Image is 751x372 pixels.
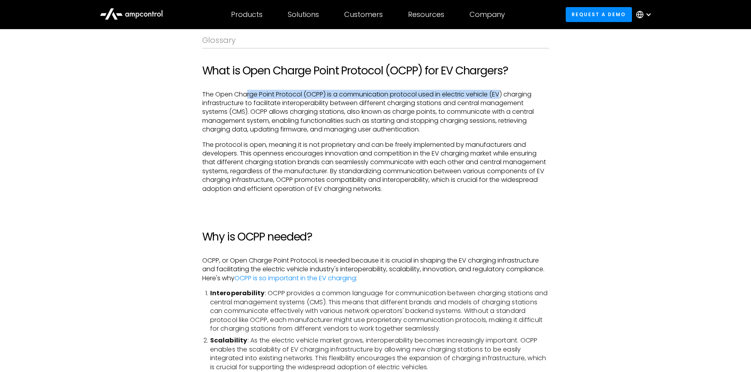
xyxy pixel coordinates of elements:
[202,200,549,208] p: ‍
[210,336,248,345] strong: Scalability
[210,336,549,372] li: : As the electric vehicle market grows, interoperability becomes increasingly important. OCPP ena...
[231,10,263,19] div: Products
[202,230,549,244] h2: Why is OCPP needed?
[210,289,549,333] li: : OCPP provides a common language for communication between charging stations and central managem...
[210,289,265,298] strong: Interoperability
[235,274,356,283] a: OCPP is so important in the EV charging
[408,10,444,19] div: Resources
[470,10,505,19] div: Company
[202,90,549,134] p: The Open Charge Point Protocol (OCPP) is a communication protocol used in electric vehicle (EV) c...
[288,10,319,19] div: Solutions
[344,10,383,19] div: Customers
[202,35,549,45] div: Glossary
[202,141,549,193] p: The protocol is open, meaning it is not proprietary and can be freely implemented by manufacturer...
[566,7,632,22] a: Request a demo
[202,64,549,78] h2: What is Open Charge Point Protocol (OCPP) for EV Chargers?
[202,256,549,283] p: OCPP, or Open Charge Point Protocol, is needed because it is crucial in shaping the EV charging i...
